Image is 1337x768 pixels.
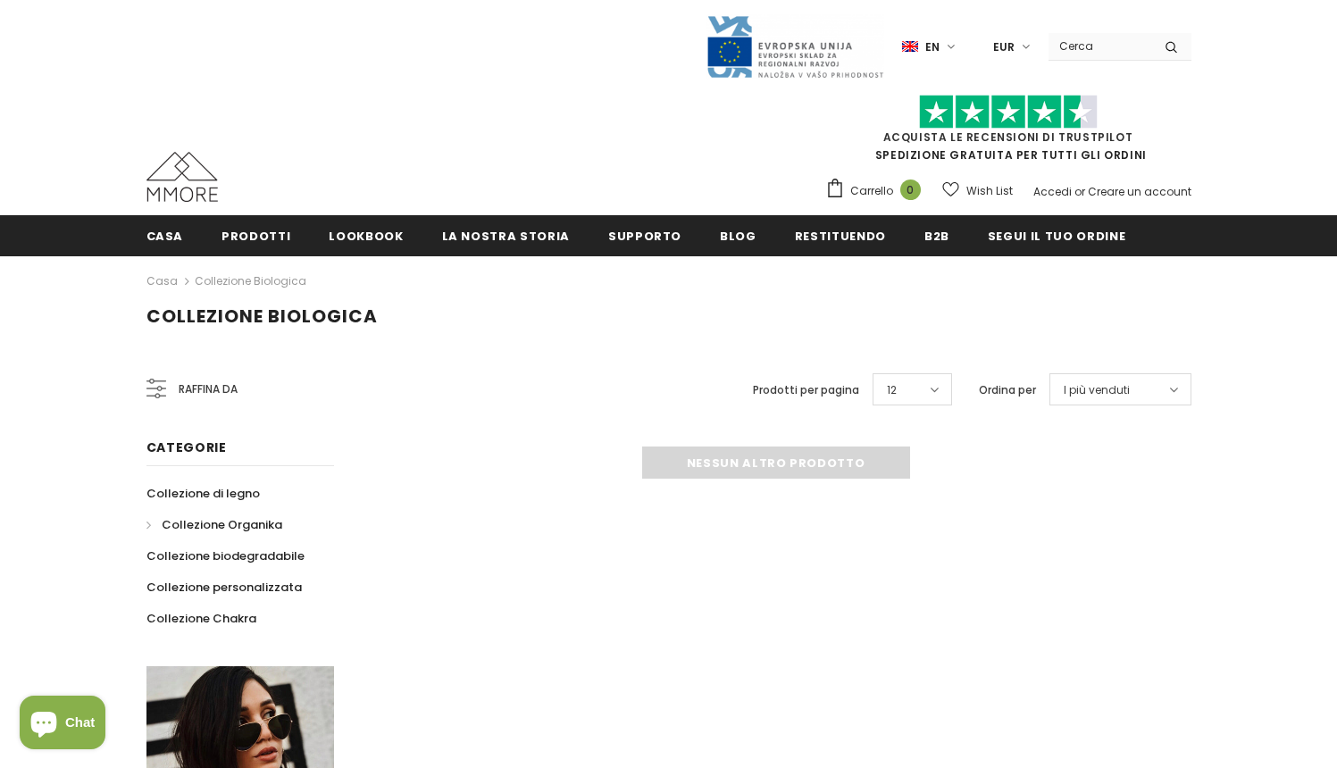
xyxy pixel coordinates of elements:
span: Segui il tuo ordine [988,228,1125,245]
span: Blog [720,228,756,245]
span: Casa [146,228,184,245]
a: Collezione biologica [195,273,306,288]
span: I più venduti [1064,381,1130,399]
a: Prodotti [221,215,290,255]
span: La nostra storia [442,228,570,245]
input: Search Site [1049,33,1151,59]
a: Collezione di legno [146,478,260,509]
img: Casi MMORE [146,152,218,202]
a: Acquista le recensioni di TrustPilot [883,129,1133,145]
a: Restituendo [795,215,886,255]
span: supporto [608,228,681,245]
span: Categorie [146,438,227,456]
span: Restituendo [795,228,886,245]
span: 0 [900,179,921,200]
label: Ordina per [979,381,1036,399]
a: Casa [146,271,178,292]
a: Creare un account [1088,184,1191,199]
span: Wish List [966,182,1013,200]
span: B2B [924,228,949,245]
img: Javni Razpis [706,14,884,79]
span: Collezione biologica [146,304,378,329]
a: Javni Razpis [706,38,884,54]
span: Raffina da [179,380,238,399]
inbox-online-store-chat: Shopify online store chat [14,696,111,754]
a: Carrello 0 [825,178,930,205]
a: La nostra storia [442,215,570,255]
a: Wish List [942,175,1013,206]
span: or [1074,184,1085,199]
span: Collezione personalizzata [146,579,302,596]
a: Collezione personalizzata [146,572,302,603]
a: Collezione Chakra [146,603,256,634]
a: Accedi [1033,184,1072,199]
span: EUR [993,38,1015,56]
span: Lookbook [329,228,403,245]
img: i-lang-1.png [902,39,918,54]
span: Collezione biodegradabile [146,547,305,564]
label: Prodotti per pagina [753,381,859,399]
a: supporto [608,215,681,255]
a: Blog [720,215,756,255]
span: en [925,38,940,56]
a: B2B [924,215,949,255]
span: SPEDIZIONE GRATUITA PER TUTTI GLI ORDINI [825,103,1191,163]
img: Fidati di Pilot Stars [919,95,1098,129]
a: Casa [146,215,184,255]
span: Carrello [850,182,893,200]
a: Segui il tuo ordine [988,215,1125,255]
a: Lookbook [329,215,403,255]
span: 12 [887,381,897,399]
span: Collezione Organika [162,516,282,533]
a: Collezione biodegradabile [146,540,305,572]
span: Collezione di legno [146,485,260,502]
span: Collezione Chakra [146,610,256,627]
span: Prodotti [221,228,290,245]
a: Collezione Organika [146,509,282,540]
